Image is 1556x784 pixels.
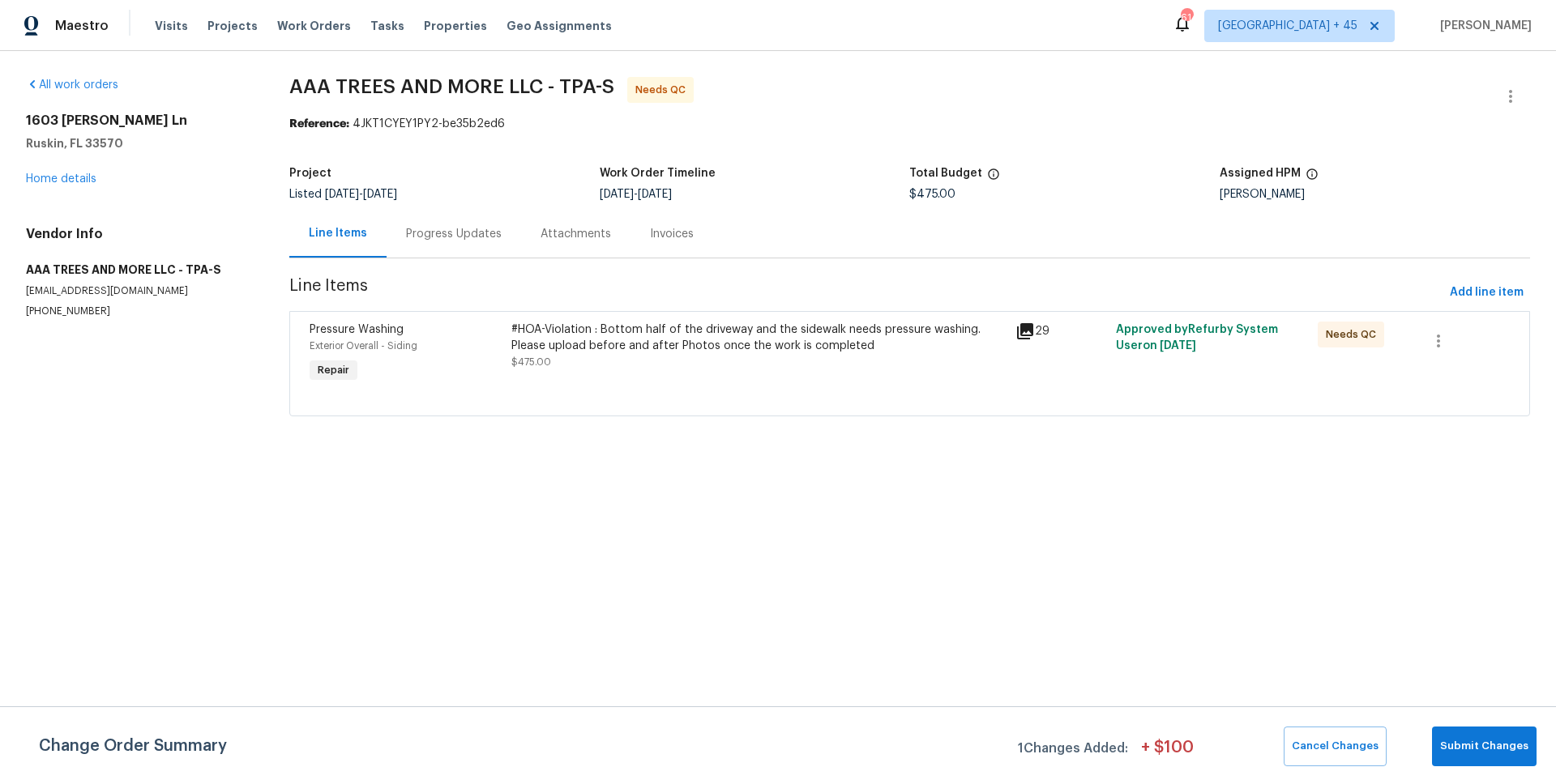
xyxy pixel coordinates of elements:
[507,18,612,34] span: Geo Assignments
[987,168,1000,189] span: The total cost of line items that have been proposed by Opendoor. This sum includes line items th...
[26,305,250,318] p: [PHONE_NUMBER]
[635,82,692,98] span: Needs QC
[311,362,356,378] span: Repair
[325,189,397,200] span: -
[511,357,551,367] span: $475.00
[600,189,634,200] span: [DATE]
[289,118,349,130] b: Reference:
[1181,10,1192,26] div: 614
[406,226,502,242] div: Progress Updates
[310,341,417,351] span: Exterior Overall - Siding
[310,324,404,335] span: Pressure Washing
[277,18,351,34] span: Work Orders
[1218,18,1357,34] span: [GEOGRAPHIC_DATA] + 45
[638,189,672,200] span: [DATE]
[370,20,404,32] span: Tasks
[1306,168,1319,189] span: The hpm assigned to this work order.
[1443,278,1530,308] button: Add line item
[541,226,611,242] div: Attachments
[26,226,250,242] h4: Vendor Info
[289,77,614,96] span: AAA TREES AND MORE LLC - TPA-S
[289,278,1443,308] span: Line Items
[1116,324,1278,352] span: Approved by Refurby System User on
[1220,189,1530,200] div: [PERSON_NAME]
[26,113,250,129] h2: 1603 [PERSON_NAME] Ln
[289,168,331,179] h5: Project
[1220,168,1301,179] h5: Assigned HPM
[55,18,109,34] span: Maestro
[424,18,487,34] span: Properties
[650,226,694,242] div: Invoices
[909,168,982,179] h5: Total Budget
[309,225,367,241] div: Line Items
[511,322,1006,354] div: #HOA-Violation : Bottom half of the driveway and the sidewalk needs pressure washing. Please uplo...
[26,284,250,298] p: [EMAIL_ADDRESS][DOMAIN_NAME]
[207,18,258,34] span: Projects
[26,135,250,151] h5: Ruskin, FL 33570
[289,189,397,200] span: Listed
[1434,18,1532,34] span: [PERSON_NAME]
[155,18,188,34] span: Visits
[289,116,1530,132] div: 4JKT1CYEY1PY2-be35b2ed6
[1015,322,1106,341] div: 29
[26,173,96,185] a: Home details
[600,168,716,179] h5: Work Order Timeline
[1326,326,1383,343] span: Needs QC
[1450,283,1524,303] span: Add line item
[26,79,118,91] a: All work orders
[1160,340,1196,352] span: [DATE]
[600,189,672,200] span: -
[26,262,250,278] h5: AAA TREES AND MORE LLC - TPA-S
[325,189,359,200] span: [DATE]
[363,189,397,200] span: [DATE]
[909,189,955,200] span: $475.00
